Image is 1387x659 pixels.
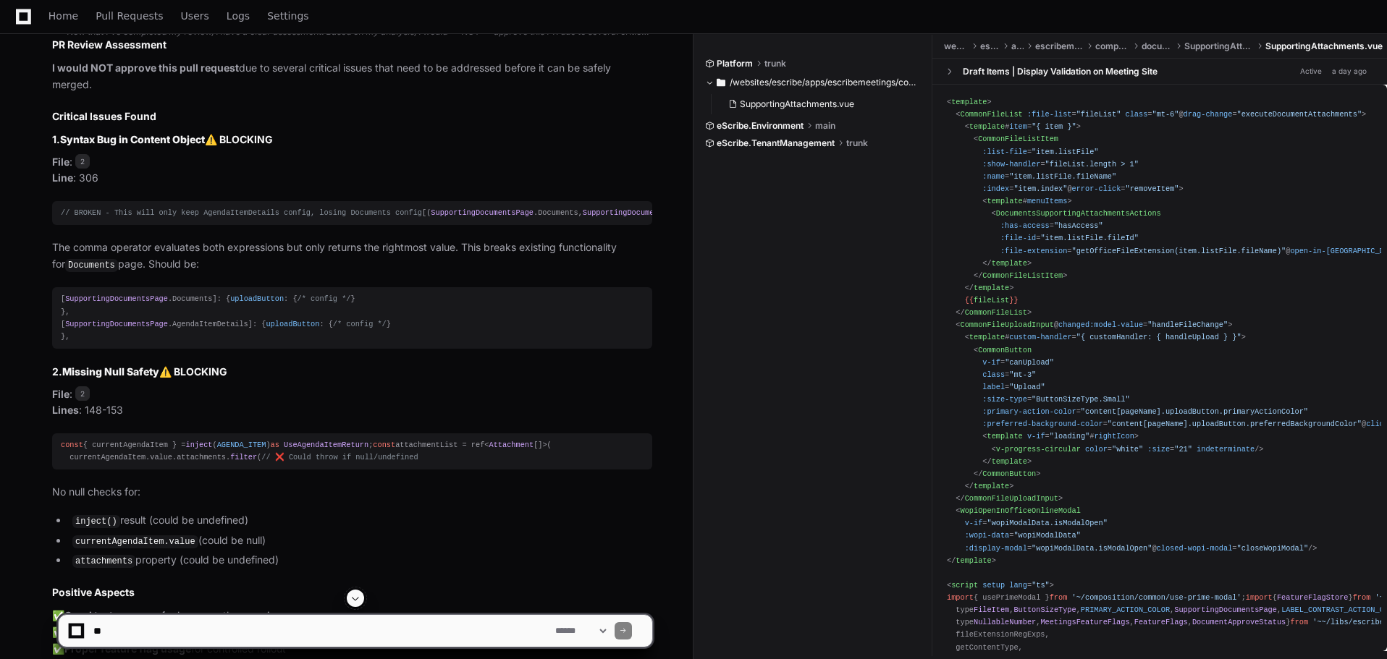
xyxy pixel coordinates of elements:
[992,259,1027,268] span: template
[987,197,1022,205] span: template
[965,308,1027,317] span: CommonFileList
[987,519,1107,527] span: "wopiModalData.isModalOpen"
[947,506,1317,552] span: < = = = @ = />
[974,482,1009,490] span: template
[982,581,1005,590] span: setup
[49,12,78,20] span: Home
[61,208,422,217] span: // BROKEN - This will only keep AgendaItemDetails config, losing Documents config
[52,171,73,184] strong: Line
[1147,445,1170,454] span: :size
[61,439,644,464] div: { currentAgendaItem } = ( ) ; attachmentList = ref< []>( currentAgendaItem. . . (
[965,519,983,527] span: v-if
[965,482,1014,490] span: </ >
[961,320,1054,329] span: CommonFileUploadInput
[62,365,159,378] strong: Missing Null Safety
[1000,234,1036,242] span: :file-id
[52,388,69,400] strong: File
[65,320,168,328] span: SupportingDocumentsPage
[1072,247,1286,255] span: "getOfficeFileExtension(item.listFile.fileName)"
[982,259,1032,268] span: </ >
[965,284,1014,292] span: </ >
[1032,544,1152,553] span: "wopiModalData.isModalOpen"
[956,110,1366,119] span: < = = @ = >
[974,469,1040,478] span: </ >
[1054,221,1103,230] span: "hasAccess"
[52,132,652,147] h3: 1. ⚠️ BLOCKING
[1332,66,1367,77] div: a day ago
[72,535,198,548] code: currentAgendaItem.value
[722,94,913,114] button: SupportingAttachments.vue
[1085,445,1108,454] span: color
[996,445,1081,454] span: v-progress-circular
[267,12,308,20] span: Settings
[298,294,351,303] span: /* config */
[982,420,1103,428] span: :preferred-background-color
[1032,122,1076,131] span: "{ item }"
[1197,445,1255,454] span: indeterminate
[61,207,644,219] div: [( . , . )]: {
[52,365,652,379] h3: 2. ⚠️ BLOCKING
[982,407,1076,416] span: :primary-action-color
[982,148,1027,156] span: :list-file
[1072,184,1121,193] span: error-click
[431,208,534,217] span: SupportingDocumentsPage
[52,154,652,187] p: : : 306
[982,457,1032,466] span: </ >
[1184,110,1233,119] span: drag-change
[65,294,168,303] span: SupportingDocumentsPage
[65,259,118,272] code: Documents
[1184,41,1254,52] span: SupportingAttachments
[538,208,578,217] span: Documents
[373,441,395,449] span: const
[969,122,1005,131] span: template
[974,284,1009,292] span: template
[982,469,1036,478] span: CommonButton
[261,453,418,462] span: // ❌ Could throw if null/undefined
[1009,370,1036,379] span: "mt-3"
[965,494,1058,503] span: CommonFileUploadInput
[68,552,652,569] li: property (could be undefined)
[956,556,991,565] span: template
[982,383,1005,391] span: label
[75,154,90,169] span: 2
[965,333,1246,341] span: < # = >
[965,544,1027,553] span: :display-modal
[740,98,854,110] span: SupportingAttachments.vue
[717,58,753,69] span: Platform
[150,453,172,462] span: value
[1142,41,1173,52] span: documents
[961,506,1081,515] span: WopiOpenInOfficeOnlineModal
[1081,407,1308,416] span: "content[pageName].uploadButton.primaryActionColor"
[951,581,978,590] span: script
[1125,184,1179,193] span: "removeItem"
[961,110,1023,119] span: CommonFileList
[982,197,1071,205] span: < # >
[181,12,209,20] span: Users
[947,135,1184,193] span: < = = = = @ = >
[963,66,1158,77] div: Draft Items | Display Validation on Meeting Site
[730,77,922,88] span: /websites/escribe/apps/escribemeetings/components/documents/SupportingAttachments
[52,38,652,52] h2: PR Review Assessment
[1027,110,1072,119] span: :file-list
[177,453,226,462] span: attachments
[846,137,868,149] span: trunk
[1050,432,1089,441] span: "loading"
[1237,544,1309,553] span: "closeWopiModal"
[1237,110,1362,119] span: "executeDocumentAttachments"
[1032,148,1098,156] span: "item.listFile"
[1265,41,1383,52] span: SupportingAttachments.vue
[987,432,1022,441] span: template
[1013,531,1080,540] span: "wopiModalData"
[172,320,248,328] span: AgendaItemDetails
[227,12,250,20] span: Logs
[1045,160,1139,169] span: "fileList.length > 1"
[68,532,652,550] li: (could be null)
[1009,172,1116,181] span: "item.listFile.fileName"
[978,135,1058,143] span: CommonFileListItem
[52,156,69,168] strong: File
[1000,221,1050,230] span: :has-access
[982,395,1027,404] span: :size-type
[956,494,1063,503] span: </ >
[974,296,1009,305] span: fileList
[982,172,1005,181] span: :name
